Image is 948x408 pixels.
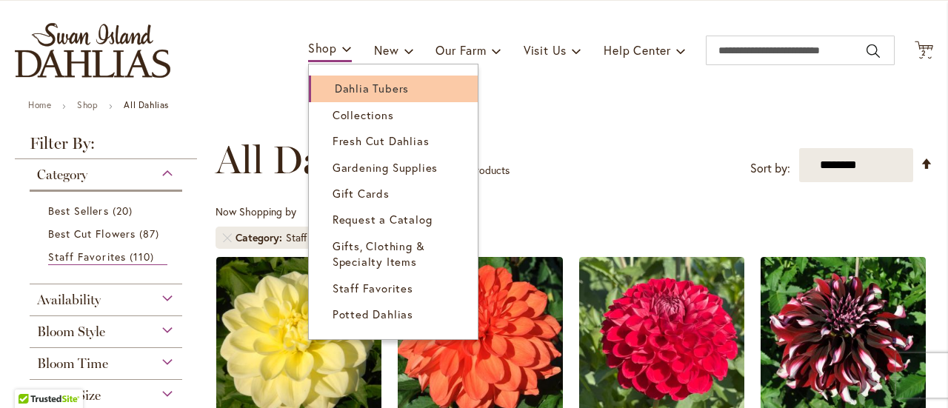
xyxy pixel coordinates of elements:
a: store logo [15,23,170,78]
a: Remove Category Staff Favorites [223,233,232,242]
span: 2 [921,48,927,58]
span: Now Shopping by [216,204,296,218]
span: 110 [130,249,158,264]
a: Gift Cards [309,181,478,207]
span: Category [236,230,286,245]
span: Dahlia Tubers [335,81,409,96]
span: Staff Favorites [333,281,413,295]
iframe: Launch Accessibility Center [11,355,53,397]
a: Staff Favorites [48,249,167,265]
span: Fresh Cut Dahlias [333,133,430,148]
span: Collections [333,107,394,122]
a: Home [28,99,51,110]
div: Staff Favorites [286,230,350,245]
span: Visit Us [524,42,567,58]
span: Gifts, Clothing & Specialty Items [333,238,425,269]
span: Availability [37,292,101,308]
span: Bloom Size [37,387,101,404]
span: 87 [139,226,163,241]
span: Request a Catalog [333,212,433,227]
span: Shop [308,40,337,56]
span: Help Center [604,42,671,58]
span: New [374,42,398,58]
span: Category [37,167,87,183]
label: Sort by: [750,155,790,182]
span: Best Sellers [48,204,109,218]
span: Best Cut Flowers [48,227,136,241]
button: 2 [915,41,933,61]
span: Our Farm [435,42,486,58]
span: Potted Dahlias [333,307,413,321]
span: Bloom Style [37,324,105,340]
strong: All Dahlias [124,99,169,110]
span: Bloom Time [37,355,108,372]
span: 20 [113,203,136,218]
span: All Dahlias [216,138,401,182]
a: Best Cut Flowers [48,226,167,241]
span: Staff Favorites [48,250,126,264]
a: Shop [77,99,98,110]
a: Best Sellers [48,203,167,218]
strong: Filter By: [15,136,197,159]
span: Gardening Supplies [333,160,438,175]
